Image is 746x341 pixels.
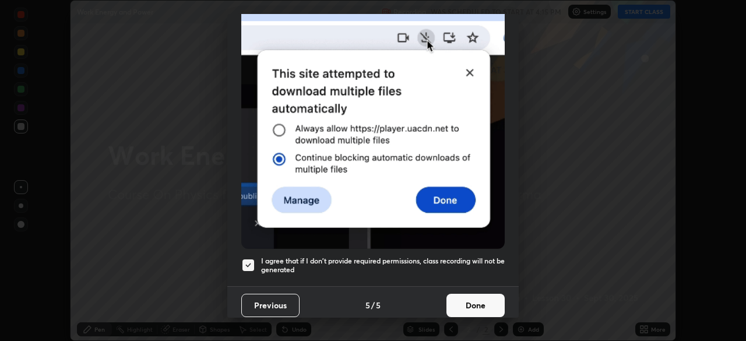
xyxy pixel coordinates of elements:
button: Done [446,294,505,317]
h5: I agree that if I don't provide required permissions, class recording will not be generated [261,256,505,275]
h4: 5 [376,299,381,311]
button: Previous [241,294,300,317]
h4: 5 [365,299,370,311]
h4: / [371,299,375,311]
